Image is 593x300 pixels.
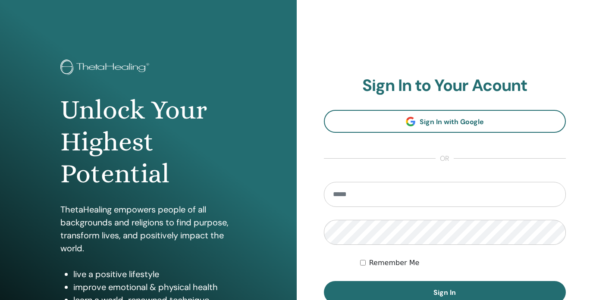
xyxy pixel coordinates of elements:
[360,258,566,268] div: Keep me authenticated indefinitely or until I manually logout
[60,203,236,255] p: ThetaHealing empowers people of all backgrounds and religions to find purpose, transform lives, a...
[73,281,236,294] li: improve emotional & physical health
[73,268,236,281] li: live a positive lifestyle
[436,153,454,164] span: or
[60,94,236,190] h1: Unlock Your Highest Potential
[420,117,484,126] span: Sign In with Google
[433,288,456,297] span: Sign In
[369,258,420,268] label: Remember Me
[324,76,566,96] h2: Sign In to Your Acount
[324,110,566,133] a: Sign In with Google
